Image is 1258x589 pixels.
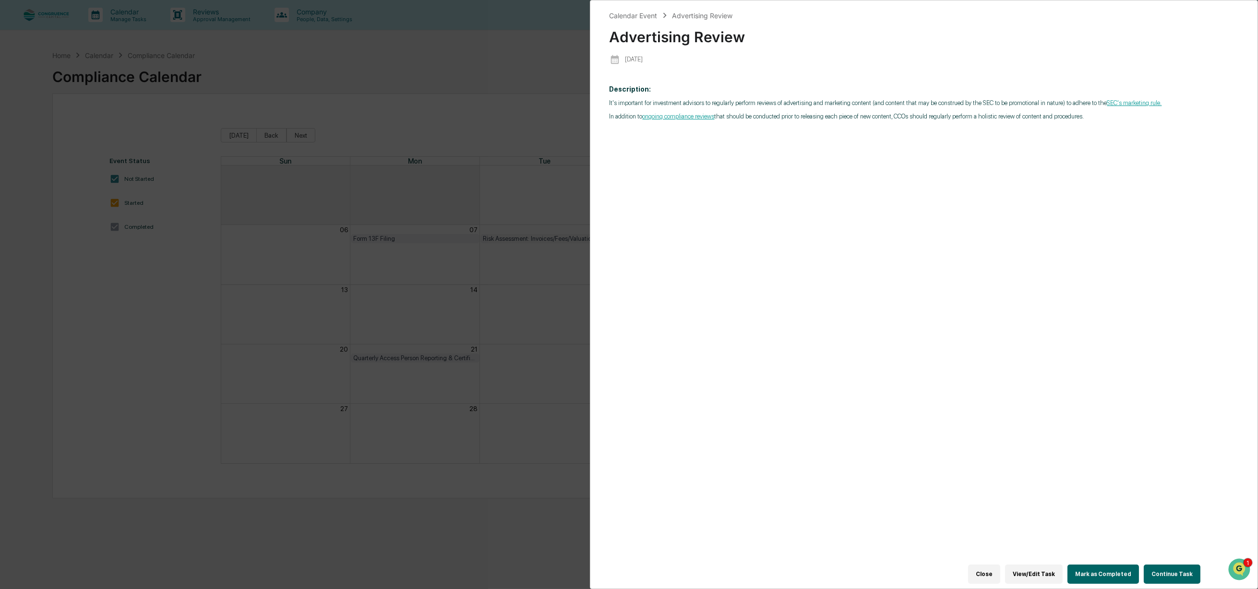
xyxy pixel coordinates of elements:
[968,565,1000,584] button: Close
[10,197,17,205] div: 🖐️
[43,83,132,91] div: We're available if you need us!
[10,106,61,114] div: Past conversations
[10,73,27,91] img: 1746055101610-c473b297-6a78-478c-a979-82029cc54cd1
[68,237,116,245] a: Powered byPylon
[610,21,1239,46] div: Advertising Review
[10,147,25,163] img: Jack Rasmussen
[96,238,116,245] span: Pylon
[30,156,78,164] span: [PERSON_NAME]
[6,192,66,210] a: 🖐️Preclearance
[610,113,1239,120] p: In addition to that should be conducted prior to releasing each piece of new content, CCOs should...
[163,76,175,88] button: Start new chat
[149,105,175,116] button: See all
[643,113,715,120] a: ongoing compliance reviews
[43,73,157,83] div: Start new chat
[10,20,175,35] p: How can we help?
[19,157,27,165] img: 1746055101610-c473b297-6a78-478c-a979-82029cc54cd1
[10,121,25,137] img: Jack Rasmussen
[25,44,158,54] input: Clear
[80,156,83,164] span: •
[610,12,658,20] div: Calendar Event
[1144,565,1200,584] button: Continue Task
[30,130,78,138] span: [PERSON_NAME]
[672,12,732,20] div: Advertising Review
[625,56,643,63] p: [DATE]
[79,196,119,206] span: Attestations
[85,156,105,164] span: [DATE]
[1067,565,1139,584] button: Mark as Completed
[1005,565,1063,584] button: View/Edit Task
[1107,99,1162,106] a: SEC's marketing rule.
[19,131,27,139] img: 1746055101610-c473b297-6a78-478c-a979-82029cc54cd1
[19,196,62,206] span: Preclearance
[6,211,64,228] a: 🔎Data Lookup
[1227,557,1253,583] iframe: Open customer support
[610,99,1239,106] p: It's important for investment advisors to regularly perform reviews of advertising and marketing ...
[70,197,77,205] div: 🗄️
[610,85,651,93] b: Description:
[10,215,17,223] div: 🔎
[66,192,123,210] a: 🗄️Attestations
[19,214,60,224] span: Data Lookup
[85,130,105,138] span: [DATE]
[20,73,37,91] img: 8933085812038_c878075ebb4cc5468115_72.jpg
[80,130,83,138] span: •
